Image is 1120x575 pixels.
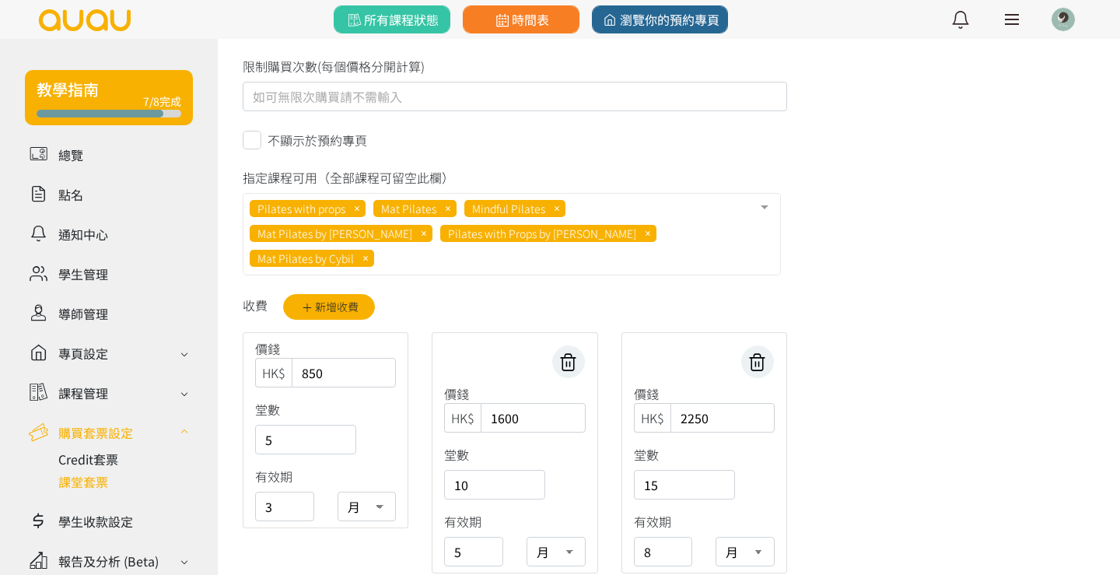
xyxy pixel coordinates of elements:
[255,400,280,419] label: 堂數
[634,445,659,464] label: 堂數
[592,5,728,33] a: 瀏覽你的預約專頁
[58,344,108,363] div: 專頁設定
[634,537,693,566] input: 1-999
[257,251,354,266] span: Mat Pilates by Cybil
[257,226,412,241] span: Mat Pilates by [PERSON_NAME]
[58,423,133,442] div: 購買套票設定
[444,537,503,566] input: 1-999
[243,339,408,358] div: 價錢
[58,552,159,570] div: 報告及分析 (Beta)
[345,10,439,29] span: 所有課程狀態
[635,408,670,427] span: HK$
[255,492,314,521] input: 1-999
[634,470,735,500] input: 1-999
[37,9,132,31] img: logo.svg
[622,384,786,403] div: 價錢
[445,408,481,427] span: HK$
[334,5,450,33] a: 所有課程狀態
[243,296,268,314] label: 收費
[255,425,356,454] input: 1-999
[444,512,481,531] label: 有效期
[268,131,367,149] label: 不顯示於預約專頁
[283,294,375,320] button: 新增收費
[381,201,436,216] span: Mat Pilates
[600,10,719,29] span: 瀏覽你的預約專頁
[255,467,292,486] label: 有效期
[448,226,636,241] span: Pilates with Props by [PERSON_NAME]
[257,201,345,216] span: Pilates with props
[444,445,469,464] label: 堂數
[58,384,108,402] div: 課程管理
[463,5,579,33] a: 時間表
[432,384,597,403] div: 價錢
[634,512,671,531] label: 有效期
[444,470,545,500] input: 1-999
[472,201,545,216] span: Mindful Pilates
[243,168,454,187] label: 指定課程可用（全部課程可留空此欄）
[256,363,292,382] span: HK$
[492,10,549,29] span: 時間表
[243,57,425,75] label: 限制購買次數(每個價格分開計算)
[243,82,787,111] input: 如可無限次購買請不需輸入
